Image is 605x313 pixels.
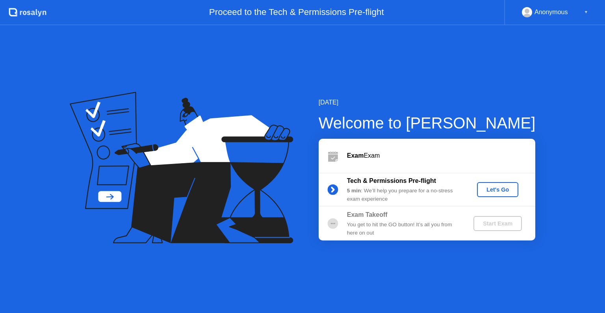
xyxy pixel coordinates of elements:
[584,7,588,17] div: ▼
[347,177,436,184] b: Tech & Permissions Pre-flight
[347,211,388,218] b: Exam Takeoff
[477,220,519,227] div: Start Exam
[347,188,361,194] b: 5 min
[347,151,535,160] div: Exam
[347,221,460,237] div: You get to hit the GO button! It’s all you from here on out
[477,182,518,197] button: Let's Go
[473,216,522,231] button: Start Exam
[347,152,364,159] b: Exam
[480,186,515,193] div: Let's Go
[319,111,536,135] div: Welcome to [PERSON_NAME]
[319,98,536,107] div: [DATE]
[534,7,568,17] div: Anonymous
[347,187,460,203] div: : We’ll help you prepare for a no-stress exam experience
